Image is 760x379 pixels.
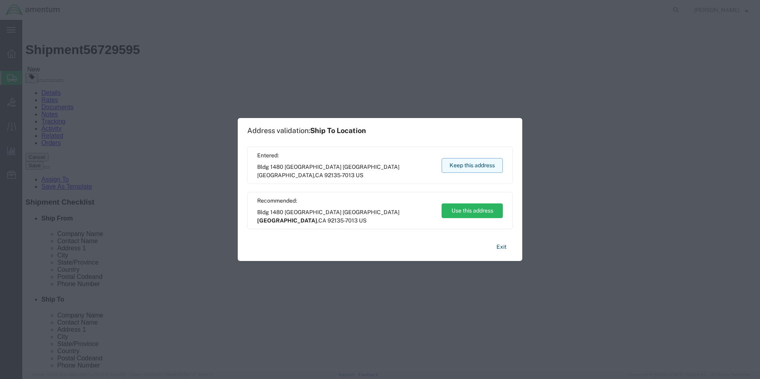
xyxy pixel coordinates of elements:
span: Bldg 1480 [GEOGRAPHIC_DATA] [GEOGRAPHIC_DATA] , [257,208,434,225]
span: [GEOGRAPHIC_DATA] [257,217,317,224]
span: Recommended: [257,197,434,205]
button: Use this address [442,203,503,218]
span: 92135-7013 [324,172,355,178]
button: Exit [490,240,513,254]
span: 92135-7013 [328,217,358,224]
span: Entered: [257,151,434,160]
span: CA [318,217,326,224]
button: Keep this address [442,158,503,173]
span: US [359,217,366,224]
span: US [356,172,363,178]
span: Bldg 1480 [GEOGRAPHIC_DATA] [GEOGRAPHIC_DATA] , [257,163,434,180]
span: [GEOGRAPHIC_DATA] [257,172,314,178]
h1: Address validation: [247,126,366,135]
span: CA [315,172,323,178]
span: Ship To Location [310,126,366,135]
